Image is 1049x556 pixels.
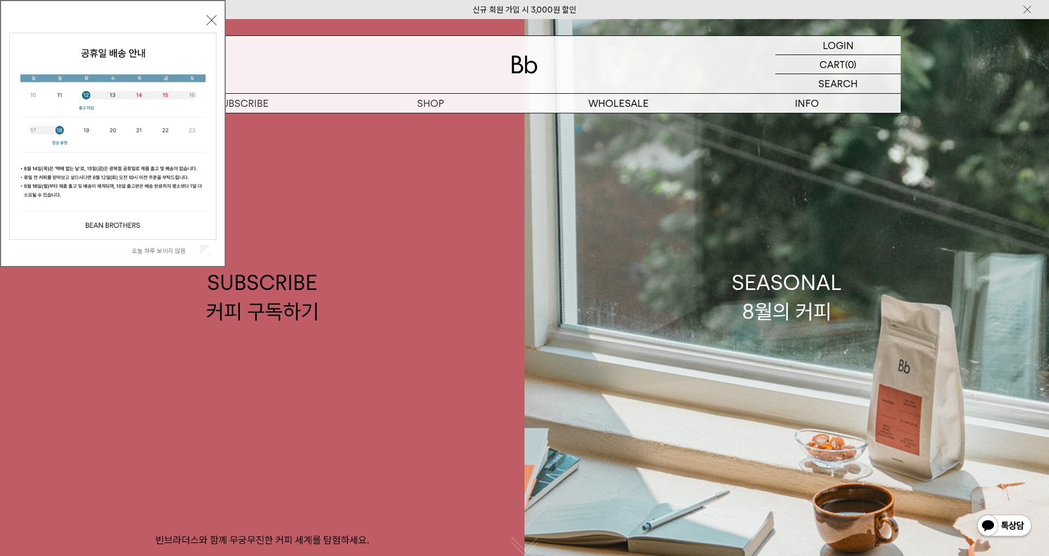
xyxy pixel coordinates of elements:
p: (0) [845,55,857,74]
p: INFO [713,94,901,113]
a: SUBSCRIBE [148,94,336,113]
a: CART (0) [775,55,901,74]
a: 신규 회원 가입 시 3,000원 할인 [473,5,576,15]
div: SUBSCRIBE 커피 구독하기 [206,268,319,326]
button: 닫기 [207,15,216,25]
p: CART [819,55,845,74]
a: LOGIN [775,36,901,55]
img: 로고 [511,56,538,74]
a: SHOP [336,94,524,113]
p: WHOLESALE [524,94,713,113]
p: SEARCH [818,74,858,93]
p: LOGIN [823,36,854,55]
div: SEASONAL 8월의 커피 [732,268,842,326]
img: cb63d4bbb2e6550c365f227fdc69b27f_113810.jpg [10,33,216,239]
img: 카카오톡 채널 1:1 채팅 버튼 [976,513,1033,540]
label: 오늘 하루 보이지 않음 [132,247,198,255]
